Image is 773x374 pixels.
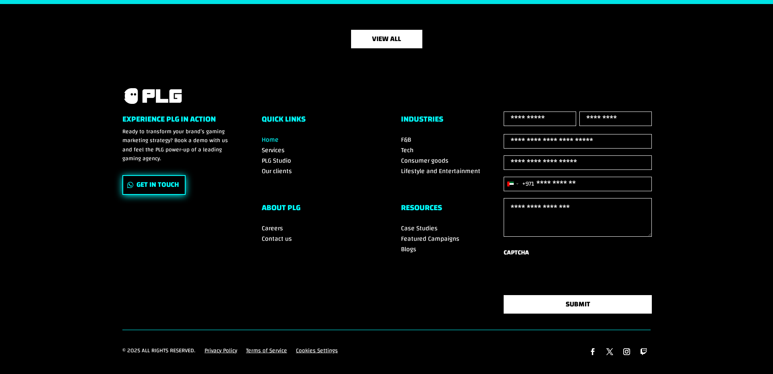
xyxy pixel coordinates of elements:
a: Our clients [262,165,292,177]
a: Follow on Instagram [620,345,634,359]
a: Home [262,134,279,146]
a: F&B [401,134,411,146]
h6: RESOURCES [401,204,511,216]
img: PLG logo [122,87,183,105]
a: Follow on Twitch [637,345,651,359]
div: +971 [522,178,534,189]
iframe: Chat Widget [733,335,773,374]
label: CAPTCHA [504,247,529,258]
a: Tech [401,144,413,156]
a: PLG [122,87,183,105]
a: view all [351,30,422,48]
h6: Industries [401,115,511,127]
h6: Quick Links [262,115,372,127]
h6: Experience PLG in Action [122,115,233,127]
a: Lifestyle and Entertainment [401,165,480,177]
a: Services [262,144,285,156]
a: PLG Studio [262,155,291,167]
a: Follow on X [603,345,617,359]
a: Cookies Settings [296,346,338,359]
a: Consumer goods [401,155,449,167]
iframe: reCAPTCHA [504,261,626,293]
h6: ABOUT PLG [262,204,372,216]
a: Contact us [262,233,292,245]
p: Ready to transform your brand’s gaming marketing strategy? Book a demo with us and feel the PLG p... [122,127,233,163]
a: Get In Touch [122,175,186,195]
a: Case Studies [401,222,438,234]
button: SUBMIT [504,295,652,313]
a: Blogs [401,243,416,255]
a: Follow on Facebook [586,345,600,359]
a: Featured Campaigns [401,233,459,245]
a: Careers [262,222,283,234]
a: Privacy Policy [205,346,237,359]
a: Terms of Service [246,346,287,359]
p: © 2025 All rights reserved. [122,346,195,355]
button: Selected country [504,177,534,191]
